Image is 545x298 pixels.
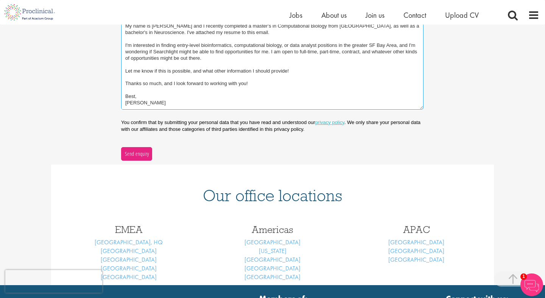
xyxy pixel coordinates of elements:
[244,273,301,281] a: [GEOGRAPHIC_DATA]
[350,225,483,234] h3: APAC
[520,273,527,280] span: 1
[101,256,157,264] a: [GEOGRAPHIC_DATA]
[321,10,347,20] a: About us
[388,238,444,246] a: [GEOGRAPHIC_DATA]
[403,10,426,20] a: Contact
[244,238,301,246] a: [GEOGRAPHIC_DATA]
[62,187,483,204] h1: Our office locations
[206,225,339,234] h3: Americas
[388,256,444,264] a: [GEOGRAPHIC_DATA]
[101,264,157,272] a: [GEOGRAPHIC_DATA]
[290,10,302,20] a: Jobs
[315,120,344,125] a: privacy policy
[95,238,163,246] a: [GEOGRAPHIC_DATA], HQ
[244,256,301,264] a: [GEOGRAPHIC_DATA]
[259,247,287,255] a: [US_STATE]
[388,247,444,255] a: [GEOGRAPHIC_DATA]
[445,10,479,20] a: Upload CV
[121,147,152,161] button: Send enquiry
[121,119,424,133] p: You confirm that by submitting your personal data that you have read and understood our . We only...
[5,270,102,293] iframe: reCAPTCHA
[244,264,301,272] a: [GEOGRAPHIC_DATA]
[101,273,157,281] a: [GEOGRAPHIC_DATA]
[101,247,157,255] a: [GEOGRAPHIC_DATA]
[62,225,195,234] h3: EMEA
[366,10,385,20] a: Join us
[520,273,543,296] img: Chatbot
[125,150,149,158] span: Send enquiry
